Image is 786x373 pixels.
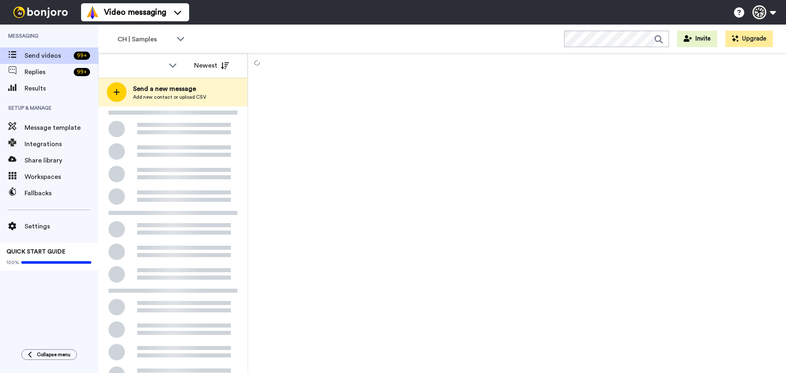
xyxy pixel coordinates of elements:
[37,351,70,358] span: Collapse menu
[25,67,70,77] span: Replies
[25,51,70,61] span: Send videos
[25,156,98,165] span: Share library
[74,68,90,76] div: 99 +
[725,31,773,47] button: Upgrade
[25,123,98,133] span: Message template
[117,34,172,44] span: CH | Samples
[188,57,235,74] button: Newest
[25,222,98,231] span: Settings
[7,259,19,266] span: 100%
[25,172,98,182] span: Workspaces
[74,52,90,60] div: 99 +
[21,349,77,360] button: Collapse menu
[25,188,98,198] span: Fallbacks
[25,139,98,149] span: Integrations
[10,7,71,18] img: bj-logo-header-white.svg
[677,31,717,47] button: Invite
[7,249,65,255] span: QUICK START GUIDE
[133,84,206,94] span: Send a new message
[25,84,98,93] span: Results
[86,6,99,19] img: vm-color.svg
[133,94,206,100] span: Add new contact or upload CSV
[104,7,166,18] span: Video messaging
